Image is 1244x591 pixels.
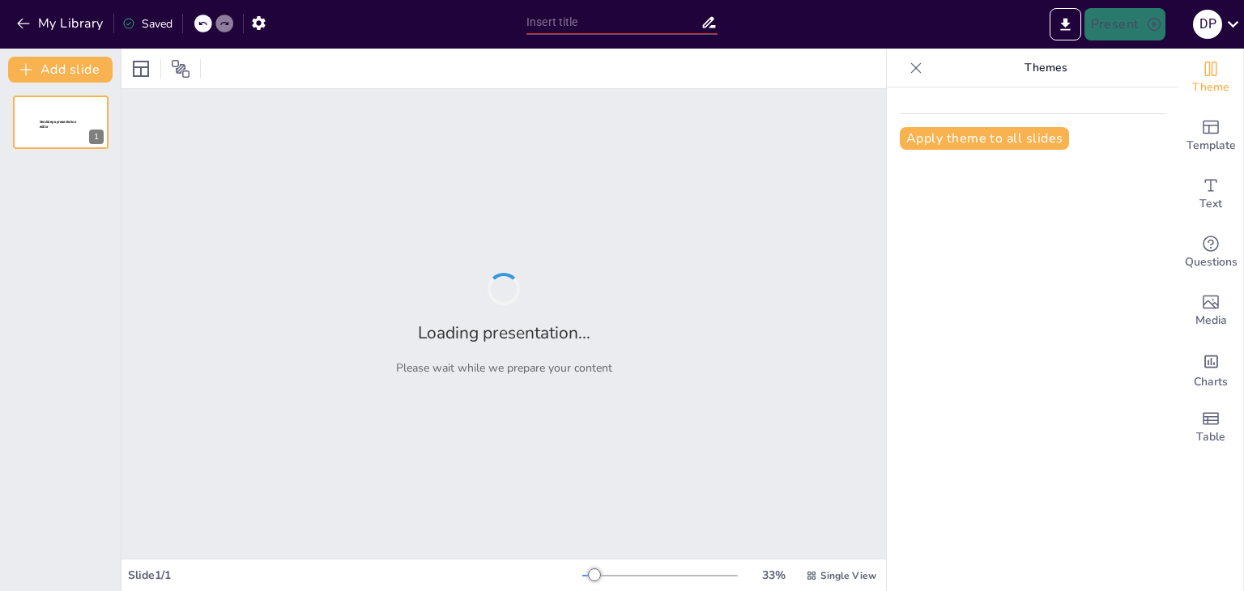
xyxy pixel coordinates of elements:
div: 1 [13,96,109,149]
span: Media [1195,312,1227,330]
div: Add charts and graphs [1178,340,1243,398]
div: Saved [122,16,173,32]
span: Position [171,59,190,79]
button: d p [1193,8,1222,40]
span: Sendsteps presentation editor [40,120,76,129]
div: 1 [89,130,104,144]
div: Add text boxes [1178,165,1243,223]
span: Table [1196,428,1225,446]
input: Insert title [526,11,701,34]
div: Change the overall theme [1178,49,1243,107]
p: Please wait while we prepare your content [396,360,612,376]
span: Single View [820,569,876,582]
button: Present [1084,8,1165,40]
span: Template [1186,137,1236,155]
button: Export to PowerPoint [1050,8,1081,40]
h2: Loading presentation... [418,321,590,344]
span: Text [1199,195,1222,213]
div: Add images, graphics, shapes or video [1178,282,1243,340]
p: Themes [929,49,1162,87]
button: Apply theme to all slides [900,127,1069,150]
span: Questions [1185,253,1238,271]
div: 33 % [754,568,793,583]
button: My Library [12,11,110,36]
span: Theme [1192,79,1229,96]
div: d p [1193,10,1222,39]
div: Add ready made slides [1178,107,1243,165]
span: Charts [1194,373,1228,391]
div: Slide 1 / 1 [128,568,582,583]
button: Add slide [8,57,113,83]
div: Layout [128,56,154,82]
div: Get real-time input from your audience [1178,223,1243,282]
div: Add a table [1178,398,1243,457]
